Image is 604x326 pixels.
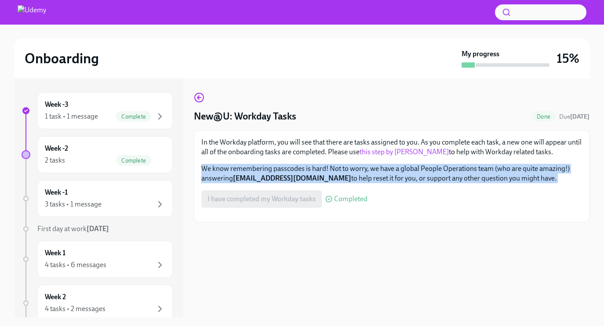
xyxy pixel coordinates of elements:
div: 3 tasks • 1 message [45,199,102,209]
span: Completed [334,196,367,203]
span: First day at work [37,225,109,233]
a: Week -31 task • 1 messageComplete [22,92,173,129]
a: Week 24 tasks • 2 messages [22,285,173,322]
div: 4 tasks • 2 messages [45,304,106,314]
a: Week -13 tasks • 1 message [22,180,173,217]
strong: My progress [462,49,499,59]
strong: [DATE] [570,113,589,120]
h6: Week -3 [45,100,69,109]
strong: [DATE] [87,225,109,233]
span: Complete [116,113,151,120]
h6: Week -1 [45,188,68,197]
h2: Onboarding [25,50,99,67]
img: Udemy [18,5,46,19]
a: this step by [PERSON_NAME] [360,148,449,156]
h6: Week -2 [45,144,68,153]
div: 2 tasks [45,156,65,165]
p: In the Workday platform, you will see that there are tasks assigned to you. As you complete each ... [201,138,582,157]
strong: [EMAIL_ADDRESS][DOMAIN_NAME] [233,174,351,182]
span: Complete [116,157,151,164]
h6: Week 1 [45,248,65,258]
div: 1 task • 1 message [45,112,98,121]
h3: 15% [557,51,579,66]
a: First day at work[DATE] [22,224,173,234]
span: Done [531,113,556,120]
div: 4 tasks • 6 messages [45,260,106,270]
h4: New@U: Workday Tasks [194,110,296,123]
p: We know remembering passcodes is hard! Not to worry, we have a global People Operations team (who... [201,164,582,183]
a: Week -22 tasksComplete [22,136,173,173]
a: Week 14 tasks • 6 messages [22,241,173,278]
span: September 29th, 2025 11:00 [559,112,589,121]
span: Due [559,113,589,120]
h6: Week 2 [45,292,66,302]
